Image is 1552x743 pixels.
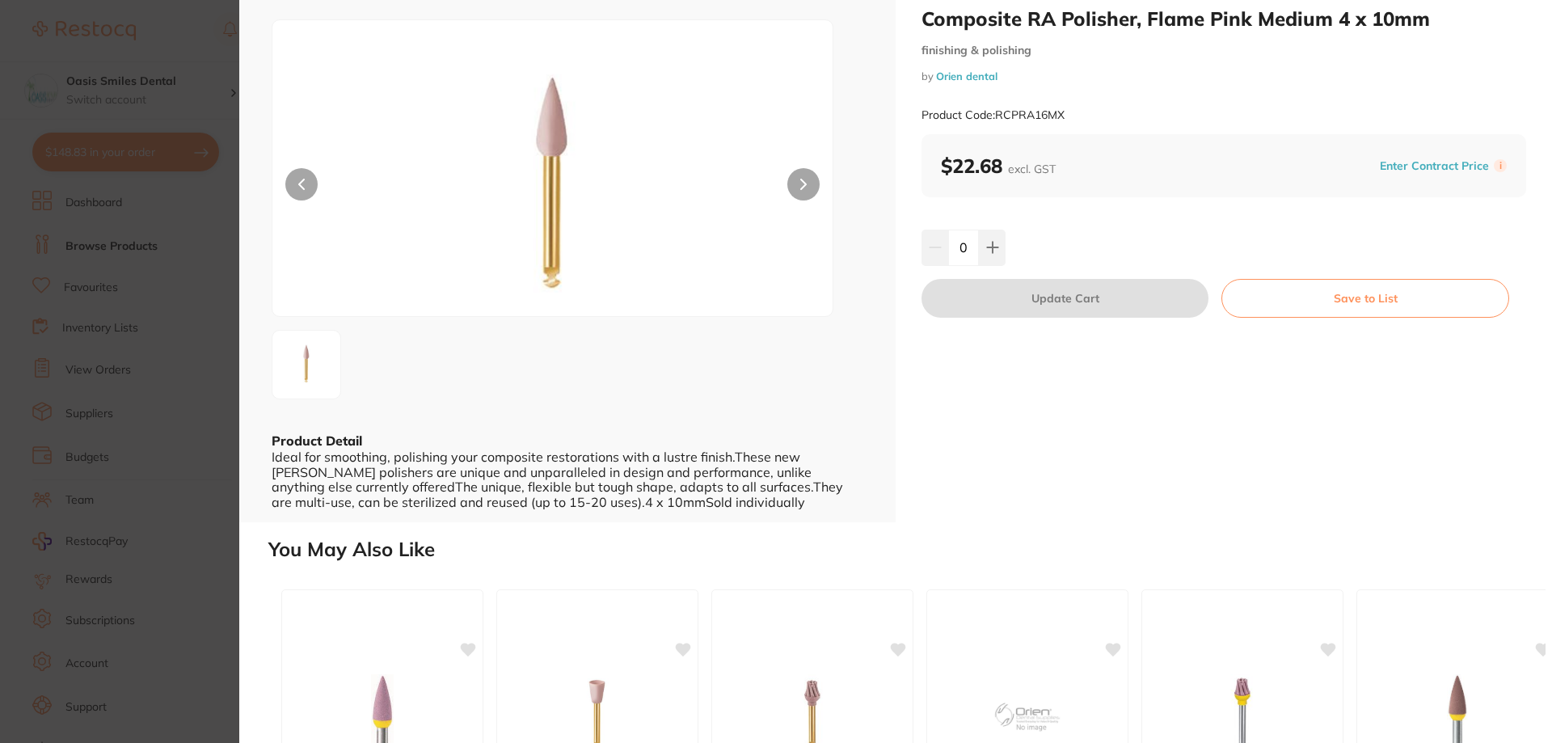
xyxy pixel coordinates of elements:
[936,70,997,82] a: Orien dental
[921,108,1065,122] small: Product Code: RCPRA16MX
[1008,162,1056,176] span: excl. GST
[941,154,1056,178] b: $22.68
[1221,279,1509,318] button: Save to List
[921,6,1526,31] h2: Composite RA Polisher, Flame Pink Medium 4 x 10mm
[268,538,1546,561] h2: You May Also Like
[921,70,1526,82] small: by
[277,336,335,394] img: LTM2Mjg4
[272,433,362,449] b: Product Detail
[385,61,721,316] img: LTM2Mjg4
[921,279,1208,318] button: Update Cart
[272,450,863,509] div: Ideal for smoothing, polishing your composite restorations with a lustre finish.These new [PERSON...
[1494,159,1507,172] label: i
[921,44,1526,57] small: finishing & polishing
[1375,158,1494,174] button: Enter Contract Price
